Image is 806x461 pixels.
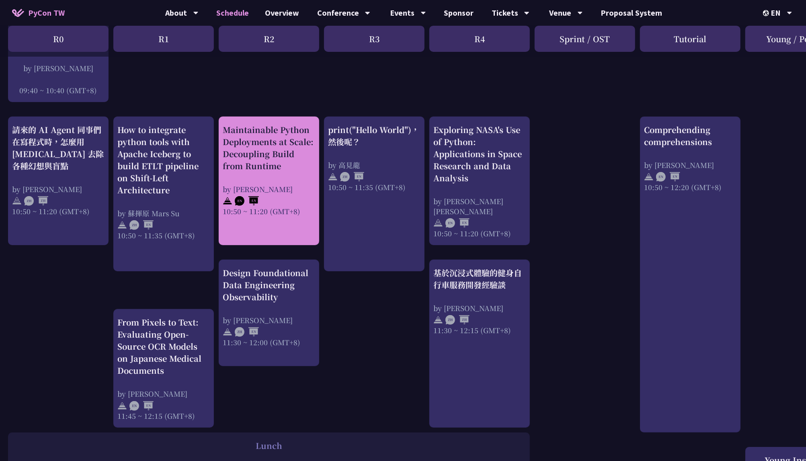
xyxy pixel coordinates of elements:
[328,124,420,148] div: print("Hello World")，然後呢？
[433,267,526,291] div: 基於沉浸式體驗的健身自行車服務開發經驗談
[433,124,526,184] div: Exploring NASA's Use of Python: Applications in Space Research and Data Analysis
[644,124,736,148] div: Comprehending comprehensions
[328,160,420,170] div: by 高見龍
[223,315,315,325] div: by [PERSON_NAME]
[12,124,105,172] div: 請來的 AI Agent 同事們在寫程式時，怎麼用 [MEDICAL_DATA] 去除各種幻想與盲點
[433,267,526,421] a: 基於沉浸式體驗的健身自行車服務開發經驗談 by [PERSON_NAME] 11:30 ~ 12:15 (GMT+8)
[433,228,526,238] div: 10:50 ~ 11:20 (GMT+8)
[12,196,22,206] img: svg+xml;base64,PHN2ZyB4bWxucz0iaHR0cDovL3d3dy53My5vcmcvMjAwMC9zdmciIHdpZHRoPSIyNCIgaGVpZ2h0PSIyNC...
[535,26,635,52] div: Sprint / OST
[328,182,420,192] div: 10:50 ~ 11:35 (GMT+8)
[644,172,654,182] img: svg+xml;base64,PHN2ZyB4bWxucz0iaHR0cDovL3d3dy53My5vcmcvMjAwMC9zdmciIHdpZHRoPSIyNCIgaGVpZ2h0PSIyNC...
[117,124,210,264] a: How to integrate python tools with Apache Iceberg to build ETLT pipeline on Shift-Left Architectu...
[644,160,736,170] div: by [PERSON_NAME]
[24,196,48,206] img: ZHZH.38617ef.svg
[117,389,210,399] div: by [PERSON_NAME]
[117,316,210,421] a: From Pixels to Text: Evaluating Open-Source OCR Models on Japanese Medical Documents by [PERSON_N...
[223,124,315,238] a: Maintainable Python Deployments at Scale: Decoupling Build from Runtime by [PERSON_NAME] 10:50 ~ ...
[12,184,105,194] div: by [PERSON_NAME]
[8,26,109,52] div: R0
[644,124,736,426] a: Comprehending comprehensions by [PERSON_NAME] 10:50 ~ 12:20 (GMT+8)
[12,206,105,216] div: 10:50 ~ 11:20 (GMT+8)
[4,3,73,23] a: PyCon TW
[340,172,364,182] img: ZHEN.371966e.svg
[640,26,740,52] div: Tutorial
[12,9,24,17] img: Home icon of PyCon TW 2025
[223,267,315,359] a: Design Foundational Data Engineering Observability by [PERSON_NAME] 11:30 ~ 12:00 (GMT+8)
[12,27,105,95] a: CPython Past, Current, and Future by [PERSON_NAME] 09:40 ~ 10:40 (GMT+8)
[129,401,154,411] img: ENEN.5a408d1.svg
[12,85,105,95] div: 09:40 ~ 10:40 (GMT+8)
[328,124,420,264] a: print("Hello World")，然後呢？ by 高見龍 10:50 ~ 11:35 (GMT+8)
[223,184,315,194] div: by [PERSON_NAME]
[433,124,526,238] a: Exploring NASA's Use of Python: Applications in Space Research and Data Analysis by [PERSON_NAME]...
[129,220,154,230] img: ZHEN.371966e.svg
[117,411,210,421] div: 11:45 ~ 12:15 (GMT+8)
[117,316,210,377] div: From Pixels to Text: Evaluating Open-Source OCR Models on Japanese Medical Documents
[12,63,105,73] div: by [PERSON_NAME]
[235,196,259,206] img: ENEN.5a408d1.svg
[223,327,232,337] img: svg+xml;base64,PHN2ZyB4bWxucz0iaHR0cDovL3d3dy53My5vcmcvMjAwMC9zdmciIHdpZHRoPSIyNCIgaGVpZ2h0PSIyNC...
[644,182,736,192] div: 10:50 ~ 12:20 (GMT+8)
[117,401,127,411] img: svg+xml;base64,PHN2ZyB4bWxucz0iaHR0cDovL3d3dy53My5vcmcvMjAwMC9zdmciIHdpZHRoPSIyNCIgaGVpZ2h0PSIyNC...
[433,315,443,325] img: svg+xml;base64,PHN2ZyB4bWxucz0iaHR0cDovL3d3dy53My5vcmcvMjAwMC9zdmciIHdpZHRoPSIyNCIgaGVpZ2h0PSIyNC...
[656,172,680,182] img: ENEN.5a408d1.svg
[223,267,315,303] div: Design Foundational Data Engineering Observability
[763,10,771,16] img: Locale Icon
[324,26,425,52] div: R3
[117,124,210,196] div: How to integrate python tools with Apache Iceberg to build ETLT pipeline on Shift-Left Architecture
[219,26,319,52] div: R2
[223,124,315,172] div: Maintainable Python Deployments at Scale: Decoupling Build from Runtime
[223,196,232,206] img: svg+xml;base64,PHN2ZyB4bWxucz0iaHR0cDovL3d3dy53My5vcmcvMjAwMC9zdmciIHdpZHRoPSIyNCIgaGVpZ2h0PSIyNC...
[433,196,526,216] div: by [PERSON_NAME] [PERSON_NAME]
[433,325,526,335] div: 11:30 ~ 12:15 (GMT+8)
[223,206,315,216] div: 10:50 ~ 11:20 (GMT+8)
[328,172,338,182] img: svg+xml;base64,PHN2ZyB4bWxucz0iaHR0cDovL3d3dy53My5vcmcvMjAwMC9zdmciIHdpZHRoPSIyNCIgaGVpZ2h0PSIyNC...
[445,315,470,325] img: ZHZH.38617ef.svg
[117,230,210,240] div: 10:50 ~ 11:35 (GMT+8)
[12,440,526,452] div: Lunch
[28,7,65,19] span: PyCon TW
[433,303,526,313] div: by [PERSON_NAME]
[433,218,443,228] img: svg+xml;base64,PHN2ZyB4bWxucz0iaHR0cDovL3d3dy53My5vcmcvMjAwMC9zdmciIHdpZHRoPSIyNCIgaGVpZ2h0PSIyNC...
[223,337,315,347] div: 11:30 ~ 12:00 (GMT+8)
[235,327,259,337] img: ZHEN.371966e.svg
[113,26,214,52] div: R1
[12,124,105,238] a: 請來的 AI Agent 同事們在寫程式時，怎麼用 [MEDICAL_DATA] 去除各種幻想與盲點 by [PERSON_NAME] 10:50 ~ 11:20 (GMT+8)
[117,208,210,218] div: by 蘇揮原 Mars Su
[117,220,127,230] img: svg+xml;base64,PHN2ZyB4bWxucz0iaHR0cDovL3d3dy53My5vcmcvMjAwMC9zdmciIHdpZHRoPSIyNCIgaGVpZ2h0PSIyNC...
[445,218,470,228] img: ENEN.5a408d1.svg
[429,26,530,52] div: R4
